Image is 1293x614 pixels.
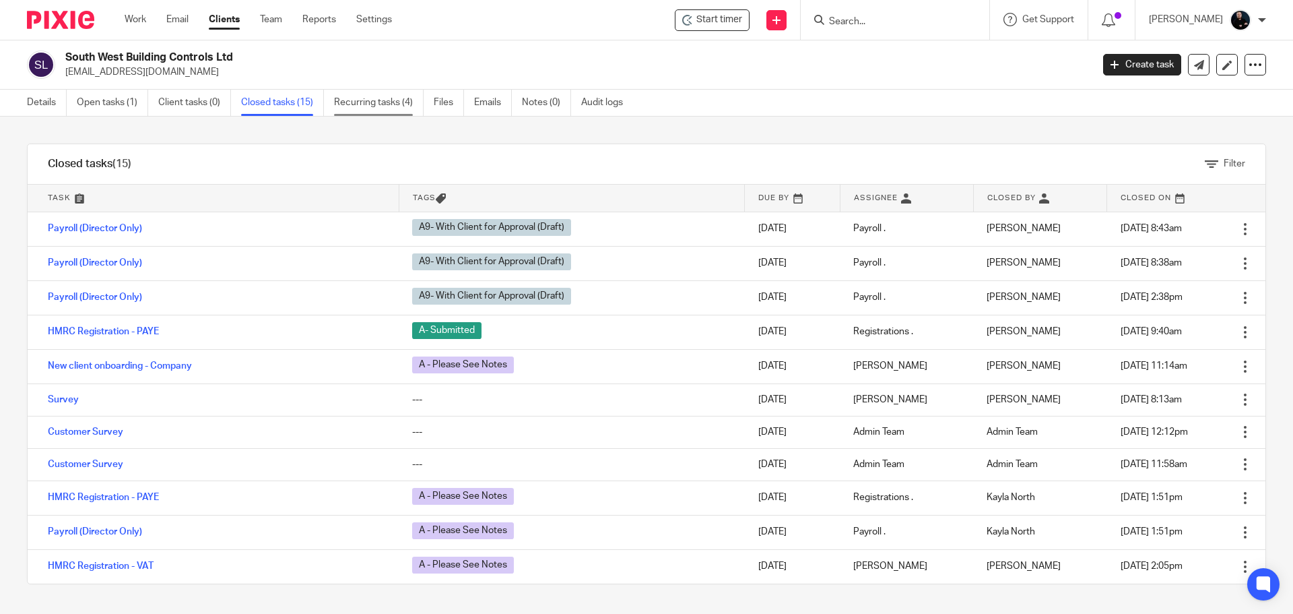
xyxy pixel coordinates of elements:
span: Get Support [1022,15,1074,24]
a: Emails [474,90,512,116]
span: [DATE] 1:51pm [1121,527,1183,536]
span: [DATE] 1:51pm [1121,493,1183,502]
span: [DATE] 12:12pm [1121,427,1188,437]
div: South West Building Controls Ltd [675,9,750,31]
a: Closed tasks (15) [241,90,324,116]
td: Payroll . [840,515,973,549]
a: Team [260,13,282,26]
a: HMRC Registration - PAYE [48,493,159,502]
a: New client onboarding - Company [48,361,192,371]
a: Notes (0) [522,90,571,116]
input: Search [828,16,949,28]
td: [DATE] [745,280,840,315]
img: Headshots%20accounting4everything_Poppy%20Jakes%20Photography-2203.jpg [1230,9,1251,31]
span: [PERSON_NAME] [987,327,1061,336]
a: Payroll (Director Only) [48,224,142,233]
th: Tags [399,185,744,212]
td: Payroll . [840,212,973,246]
td: [PERSON_NAME] [840,383,973,416]
td: [PERSON_NAME] [840,349,973,383]
a: Customer Survey [48,460,123,469]
span: A - Please See Notes [412,357,514,373]
img: Pixie [27,11,94,29]
span: A9- With Client for Approval (Draft) [412,253,571,270]
a: Files [434,90,464,116]
span: Kayla North [987,493,1035,502]
a: Email [166,13,189,26]
img: svg%3E [27,51,55,79]
td: Payroll . [840,280,973,315]
a: Create task [1103,54,1181,75]
span: A - Please See Notes [412,522,514,539]
span: [PERSON_NAME] [987,258,1061,268]
a: HMRC Registration - PAYE [48,327,159,336]
td: [DATE] [745,315,840,349]
a: Audit logs [581,90,633,116]
span: [DATE] 8:43am [1121,224,1182,233]
span: [PERSON_NAME] [987,293,1061,302]
td: [DATE] [745,349,840,383]
a: Reports [302,13,336,26]
a: Recurring tasks (4) [334,90,424,116]
span: [DATE] 8:13am [1121,395,1182,404]
td: Admin Team [840,416,973,448]
a: Details [27,90,67,116]
a: Payroll (Director Only) [48,258,142,268]
a: HMRC Registration - VAT [48,561,154,571]
span: [PERSON_NAME] [987,361,1061,371]
span: [DATE] 2:38pm [1121,293,1183,302]
p: [EMAIL_ADDRESS][DOMAIN_NAME] [65,65,1083,79]
a: Work [125,13,146,26]
td: Admin Team [840,448,973,481]
td: [DATE] [745,416,840,448]
a: Payroll (Director Only) [48,293,142,302]
h2: South West Building Controls Ltd [65,51,880,65]
a: Payroll (Director Only) [48,527,142,536]
td: [DATE] [745,246,840,280]
a: Settings [356,13,392,26]
span: A- Submitted [412,322,482,339]
a: Client tasks (0) [158,90,231,116]
a: Survey [48,395,79,404]
div: --- [412,458,731,471]
td: Payroll . [840,246,973,280]
h1: Closed tasks [48,157,131,171]
div: --- [412,425,731,439]
p: [PERSON_NAME] [1149,13,1223,26]
td: [DATE] [745,383,840,416]
a: Customer Survey [48,427,123,437]
span: [DATE] 9:40am [1121,327,1182,336]
td: [DATE] [745,481,840,515]
span: [DATE] 11:14am [1121,361,1187,371]
td: Registrations . [840,481,973,515]
td: [PERSON_NAME] [840,549,973,584]
span: A9- With Client for Approval (Draft) [412,219,571,236]
span: Admin Team [987,460,1038,469]
span: [PERSON_NAME] [987,561,1061,571]
td: Registrations . [840,315,973,349]
td: [DATE] [745,515,840,549]
span: [DATE] 8:38am [1121,258,1182,268]
div: --- [412,393,731,406]
td: [DATE] [745,549,840,584]
span: A9- With Client for Approval (Draft) [412,288,571,305]
a: Open tasks (1) [77,90,148,116]
td: [DATE] [745,448,840,481]
span: [PERSON_NAME] [987,224,1061,233]
span: (15) [112,158,131,169]
span: [DATE] 11:58am [1121,460,1187,469]
span: Kayla North [987,527,1035,536]
td: [DATE] [745,212,840,246]
span: A - Please See Notes [412,488,514,505]
a: Clients [209,13,240,26]
span: Start timer [696,13,742,27]
span: [DATE] 2:05pm [1121,561,1183,571]
span: Admin Team [987,427,1038,437]
span: Filter [1224,159,1245,168]
span: [PERSON_NAME] [987,395,1061,404]
span: A - Please See Notes [412,557,514,574]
